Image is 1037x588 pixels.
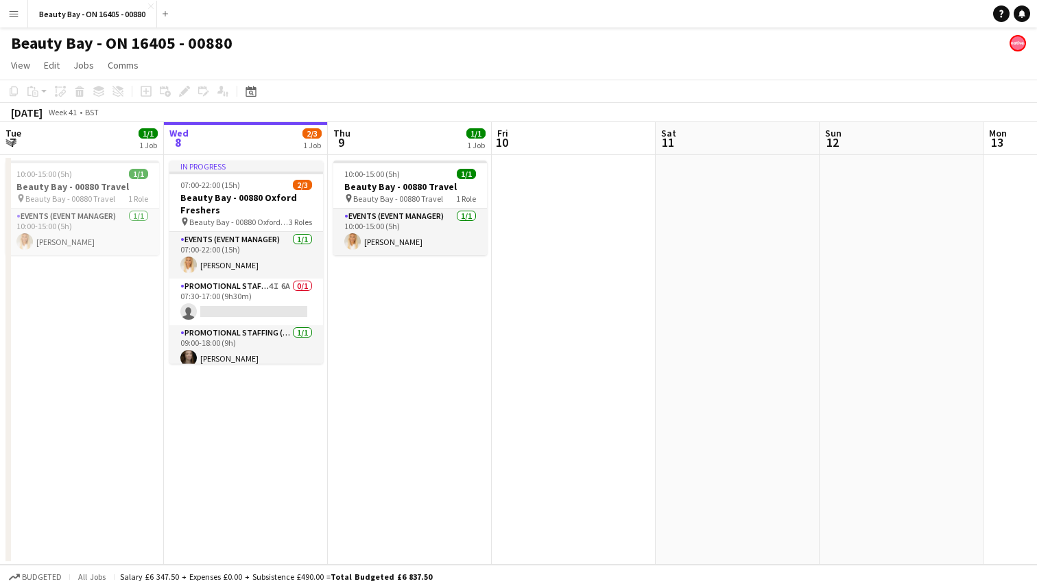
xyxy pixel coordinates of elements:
[333,209,487,255] app-card-role: Events (Event Manager)1/110:00-15:00 (5h)[PERSON_NAME]
[169,127,189,139] span: Wed
[7,569,64,585] button: Budgeted
[169,161,323,172] div: In progress
[3,134,21,150] span: 7
[120,572,432,582] div: Salary £6 347.50 + Expenses £0.00 + Subsistence £490.00 =
[169,325,323,372] app-card-role: Promotional Staffing (Brand Ambassadors)1/109:00-18:00 (9h)[PERSON_NAME]
[129,169,148,179] span: 1/1
[333,127,350,139] span: Thu
[456,193,476,204] span: 1 Role
[467,140,485,150] div: 1 Job
[180,180,240,190] span: 07:00-22:00 (15h)
[457,169,476,179] span: 1/1
[5,161,159,255] app-job-card: 10:00-15:00 (5h)1/1Beauty Bay - 00880 Travel Beauty Bay - 00880 Travel1 RoleEvents (Event Manager...
[331,572,432,582] span: Total Budgeted £6 837.50
[128,193,148,204] span: 1 Role
[5,56,36,74] a: View
[289,217,312,227] span: 3 Roles
[169,279,323,325] app-card-role: Promotional Staffing (Brand Ambassadors)4I6A0/107:30-17:00 (9h30m)
[659,134,676,150] span: 11
[353,193,443,204] span: Beauty Bay - 00880 Travel
[139,128,158,139] span: 1/1
[25,193,115,204] span: Beauty Bay - 00880 Travel
[45,107,80,117] span: Week 41
[16,169,72,179] span: 10:00-15:00 (5h)
[68,56,99,74] a: Jobs
[22,572,62,582] span: Budgeted
[302,128,322,139] span: 2/3
[44,59,60,71] span: Edit
[989,127,1007,139] span: Mon
[495,134,508,150] span: 10
[38,56,65,74] a: Edit
[169,232,323,279] app-card-role: Events (Event Manager)1/107:00-22:00 (15h)[PERSON_NAME]
[169,191,323,216] h3: Beauty Bay - 00880 Oxford Freshers
[1010,35,1026,51] app-user-avatar: native Staffing
[466,128,486,139] span: 1/1
[75,572,108,582] span: All jobs
[189,217,289,227] span: Beauty Bay - 00880 Oxford Freshers
[11,59,30,71] span: View
[11,106,43,119] div: [DATE]
[987,134,1007,150] span: 13
[331,134,350,150] span: 9
[333,161,487,255] app-job-card: 10:00-15:00 (5h)1/1Beauty Bay - 00880 Travel Beauty Bay - 00880 Travel1 RoleEvents (Event Manager...
[344,169,400,179] span: 10:00-15:00 (5h)
[102,56,144,74] a: Comms
[661,127,676,139] span: Sat
[293,180,312,190] span: 2/3
[73,59,94,71] span: Jobs
[825,127,842,139] span: Sun
[85,107,99,117] div: BST
[28,1,157,27] button: Beauty Bay - ON 16405 - 00880
[823,134,842,150] span: 12
[139,140,157,150] div: 1 Job
[5,209,159,255] app-card-role: Events (Event Manager)1/110:00-15:00 (5h)[PERSON_NAME]
[167,134,189,150] span: 8
[497,127,508,139] span: Fri
[303,140,321,150] div: 1 Job
[5,127,21,139] span: Tue
[11,33,233,54] h1: Beauty Bay - ON 16405 - 00880
[5,180,159,193] h3: Beauty Bay - 00880 Travel
[333,180,487,193] h3: Beauty Bay - 00880 Travel
[169,161,323,364] app-job-card: In progress07:00-22:00 (15h)2/3Beauty Bay - 00880 Oxford Freshers Beauty Bay - 00880 Oxford Fresh...
[108,59,139,71] span: Comms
